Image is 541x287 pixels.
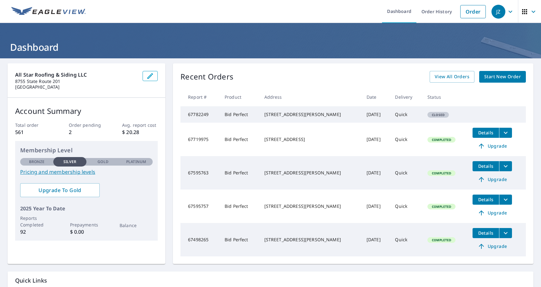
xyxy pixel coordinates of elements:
[362,88,390,106] th: Date
[180,190,220,223] td: 67595757
[499,195,512,205] button: filesDropdownBtn-67595757
[479,71,526,83] a: Start New Order
[20,228,53,236] p: 92
[220,88,259,106] th: Product
[29,159,45,165] p: Bronze
[473,141,512,151] a: Upgrade
[476,130,495,136] span: Details
[264,237,356,243] div: [STREET_ADDRESS][PERSON_NAME]
[499,228,512,238] button: filesDropdownBtn-67498265
[428,138,455,142] span: Completed
[428,204,455,209] span: Completed
[15,79,138,84] p: 8755 State Route 201
[473,241,512,251] a: Upgrade
[264,136,356,143] div: [STREET_ADDRESS]
[476,209,508,217] span: Upgrade
[122,128,158,136] p: $ 20.28
[20,183,100,197] a: Upgrade To Gold
[25,187,95,194] span: Upgrade To Gold
[362,123,390,156] td: [DATE]
[473,228,499,238] button: detailsBtn-67498265
[362,223,390,256] td: [DATE]
[473,161,499,171] button: detailsBtn-67595763
[180,156,220,190] td: 67595763
[491,5,505,19] div: JZ
[120,222,153,229] p: Balance
[220,106,259,123] td: Bid Perfect
[15,128,51,136] p: 561
[476,230,495,236] span: Details
[69,128,104,136] p: 2
[390,88,422,106] th: Delivery
[476,243,508,250] span: Upgrade
[70,221,103,228] p: Prepayments
[126,159,146,165] p: Platinum
[63,159,77,165] p: Silver
[15,71,138,79] p: All Star Roofing & Siding LLC
[180,123,220,156] td: 67719975
[220,223,259,256] td: Bid Perfect
[220,156,259,190] td: Bid Perfect
[362,106,390,123] td: [DATE]
[8,41,533,54] h1: Dashboard
[15,105,158,117] p: Account Summary
[180,88,220,106] th: Report #
[180,71,233,83] p: Recent Orders
[20,168,153,176] a: Pricing and membership levels
[484,73,521,81] span: Start New Order
[473,128,499,138] button: detailsBtn-67719975
[390,123,422,156] td: Quick
[499,161,512,171] button: filesDropdownBtn-67595763
[390,156,422,190] td: Quick
[122,122,158,128] p: Avg. report cost
[97,159,108,165] p: Gold
[476,163,495,169] span: Details
[220,123,259,156] td: Bid Perfect
[390,106,422,123] td: Quick
[476,176,508,183] span: Upgrade
[20,205,153,212] p: 2025 Year To Date
[259,88,362,106] th: Address
[15,122,51,128] p: Total order
[220,190,259,223] td: Bid Perfect
[264,111,356,118] div: [STREET_ADDRESS][PERSON_NAME]
[422,88,467,106] th: Status
[476,142,508,150] span: Upgrade
[15,84,138,90] p: [GEOGRAPHIC_DATA]
[362,190,390,223] td: [DATE]
[430,71,474,83] a: View All Orders
[390,223,422,256] td: Quick
[20,215,53,228] p: Reports Completed
[70,228,103,236] p: $ 0.00
[180,223,220,256] td: 67498265
[390,190,422,223] td: Quick
[428,113,448,117] span: Closed
[473,174,512,184] a: Upgrade
[20,146,153,155] p: Membership Level
[11,7,86,16] img: EV Logo
[428,238,455,242] span: Completed
[460,5,486,18] a: Order
[362,156,390,190] td: [DATE]
[180,106,220,123] td: 67782249
[69,122,104,128] p: Order pending
[476,196,495,202] span: Details
[428,171,455,175] span: Completed
[499,128,512,138] button: filesDropdownBtn-67719975
[264,170,356,176] div: [STREET_ADDRESS][PERSON_NAME]
[264,203,356,209] div: [STREET_ADDRESS][PERSON_NAME]
[435,73,469,81] span: View All Orders
[473,195,499,205] button: detailsBtn-67595757
[473,208,512,218] a: Upgrade
[15,277,526,284] p: Quick Links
